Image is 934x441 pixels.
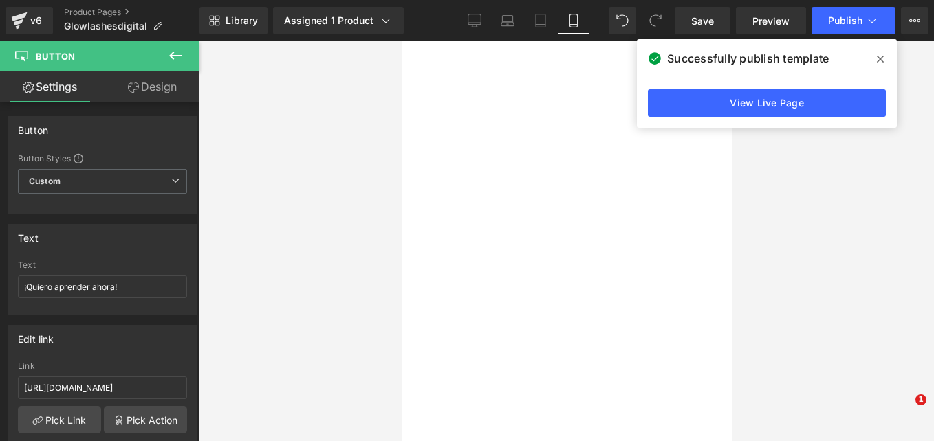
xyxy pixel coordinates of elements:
[491,7,524,34] a: Laptop
[901,7,928,34] button: More
[524,7,557,34] a: Tablet
[915,394,926,405] span: 1
[18,260,187,270] div: Text
[458,7,491,34] a: Desktop
[64,21,147,32] span: Glowlashesdigital
[887,394,920,427] iframe: Intercom live chat
[828,15,862,26] span: Publish
[18,152,187,163] div: Button Styles
[102,71,202,102] a: Design
[18,361,187,371] div: Link
[104,406,187,433] a: Pick Action
[36,51,75,62] span: Button
[18,376,187,399] input: https://your-shop.myshopify.com
[29,176,61,188] b: Custom
[648,89,886,117] a: View Live Page
[812,7,895,34] button: Publish
[667,50,829,67] span: Successfully publish template
[642,7,669,34] button: Redo
[736,7,806,34] a: Preview
[691,14,714,28] span: Save
[6,7,53,34] a: v6
[64,7,199,18] a: Product Pages
[752,14,790,28] span: Preview
[18,225,39,244] div: Text
[557,7,590,34] a: Mobile
[609,7,636,34] button: Undo
[28,12,45,30] div: v6
[18,406,101,433] a: Pick Link
[226,14,258,27] span: Library
[284,14,393,27] div: Assigned 1 Product
[199,7,268,34] a: New Library
[18,117,48,136] div: Button
[18,326,54,345] div: Edit link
